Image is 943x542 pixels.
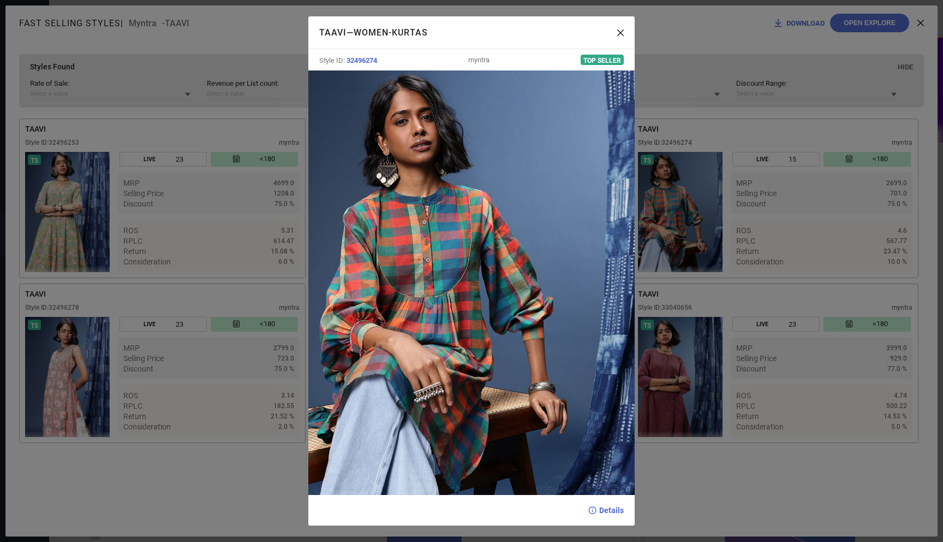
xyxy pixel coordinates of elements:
span: myntra [468,56,490,64]
span: Style ID: [319,56,347,64]
span: Details [599,506,624,515]
span: Top Seller [583,57,621,64]
span: 32496274 [347,56,377,64]
h1: TAAVI — Women-Kurtas [319,27,617,38]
